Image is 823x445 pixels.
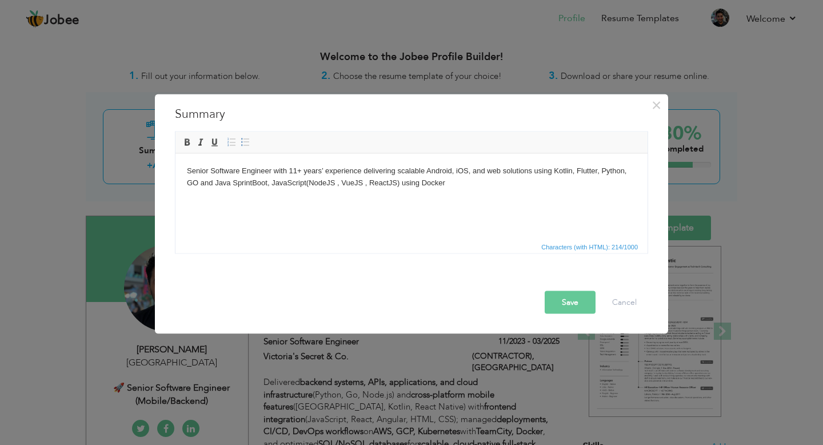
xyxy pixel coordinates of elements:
span: × [652,95,661,116]
a: Insert/Remove Numbered List [225,136,238,149]
iframe: Rich Text Editor, summaryEditor [175,154,648,240]
h3: Summary [175,106,648,123]
a: Bold [181,136,193,149]
button: Save [545,291,596,314]
span: Characters (with HTML): 214/1000 [539,242,640,252]
a: Underline [208,136,221,149]
a: Italic [194,136,207,149]
div: Statistics [539,242,641,252]
button: Cancel [601,291,648,314]
button: Close [647,96,665,114]
a: Insert/Remove Bulleted List [239,136,251,149]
